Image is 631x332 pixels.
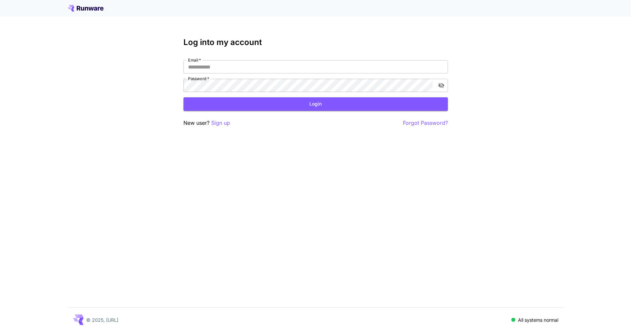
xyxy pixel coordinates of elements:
label: Password [188,76,209,81]
button: Sign up [211,119,230,127]
p: © 2025, [URL] [86,316,118,323]
button: Login [183,97,448,111]
p: New user? [183,119,230,127]
label: Email [188,57,201,63]
p: All systems normal [518,316,558,323]
h3: Log into my account [183,38,448,47]
button: Forgot Password? [403,119,448,127]
button: toggle password visibility [435,79,447,91]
